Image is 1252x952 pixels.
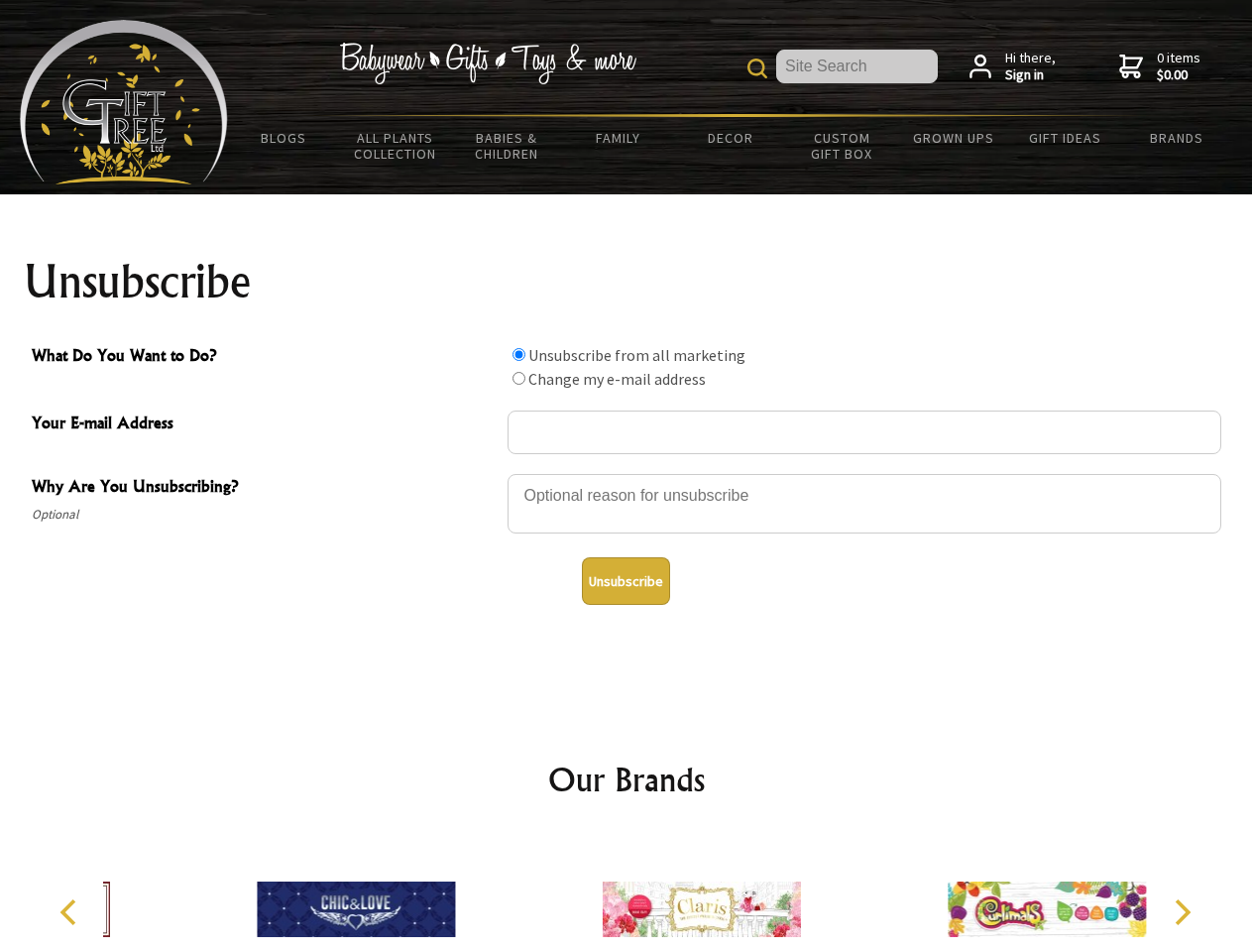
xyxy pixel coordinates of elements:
span: Your E-mail Address [32,411,498,439]
a: Babies & Children [451,117,563,175]
input: What Do You Want to Do? [512,348,525,361]
a: Gift Ideas [1009,117,1121,159]
strong: Sign in [1005,66,1056,84]
button: Unsubscribe [582,557,670,605]
h1: Unsubscribe [24,258,1229,305]
strong: $0.00 [1157,66,1200,84]
span: Optional [32,503,498,527]
a: Custom Gift Box [786,117,898,175]
span: 0 items [1157,49,1200,84]
input: What Do You Want to Do? [512,372,525,385]
a: Family [563,117,675,159]
input: Your E-mail Address [508,411,1221,454]
a: Hi there,Sign in [969,50,1056,84]
label: Unsubscribe from all marketing [528,345,745,365]
a: Brands [1121,117,1233,159]
img: product search [747,59,767,78]
a: Grown Ups [897,117,1009,159]
button: Next [1160,891,1203,934]
a: 0 items$0.00 [1119,50,1200,84]
button: Previous [50,891,93,934]
img: Babyware - Gifts - Toys and more... [20,20,228,184]
span: Hi there, [1005,50,1056,84]
span: What Do You Want to Do? [32,343,498,372]
h2: Our Brands [40,756,1213,803]
a: All Plants Collection [340,117,452,175]
img: Babywear - Gifts - Toys & more [339,43,636,84]
textarea: Why Are You Unsubscribing? [508,474,1221,534]
input: Site Search [776,50,938,83]
a: BLOGS [228,117,340,159]
span: Why Are You Unsubscribing? [32,474,498,503]
a: Decor [674,117,786,159]
label: Change my e-mail address [528,369,706,389]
